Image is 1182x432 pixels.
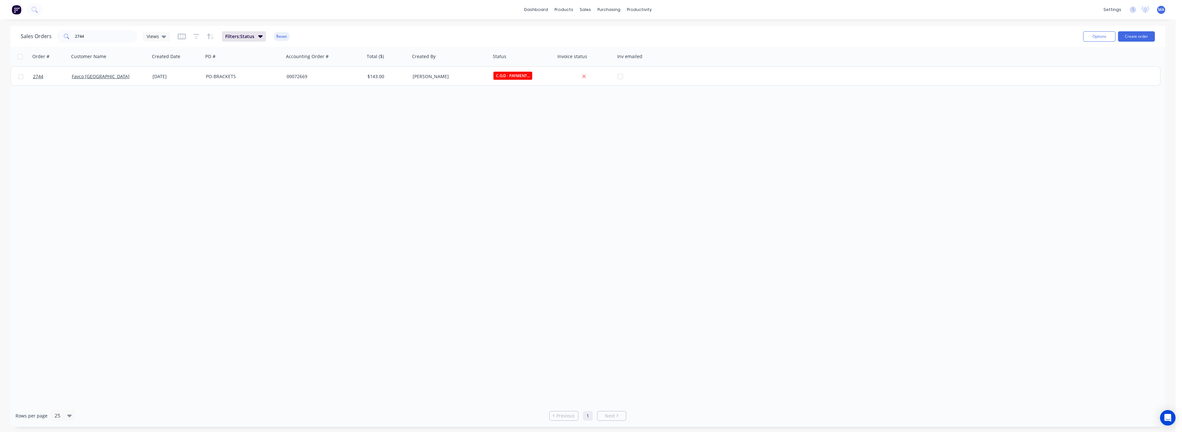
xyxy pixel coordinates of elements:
[16,413,47,419] span: Rows per page
[551,5,576,15] div: products
[550,413,578,419] a: Previous page
[493,72,532,80] span: C.O.D - PAYMENT...
[367,73,406,80] div: $143.00
[412,53,436,60] div: Created By
[605,413,615,419] span: Next
[12,5,21,15] img: Factory
[32,53,49,60] div: Order #
[75,30,138,43] input: Search...
[1158,7,1164,13] span: MA
[1100,5,1124,15] div: settings
[521,5,551,15] a: dashboard
[597,413,626,419] a: Next page
[557,53,587,60] div: Invoice status
[33,67,72,86] a: 2744
[274,32,290,41] button: Reset
[576,5,594,15] div: sales
[206,73,278,80] div: PO-BRACKETS
[493,53,506,60] div: Status
[367,53,384,60] div: Total ($)
[556,413,575,419] span: Previous
[287,73,358,80] div: 00072669
[153,73,201,80] div: [DATE]
[413,73,484,80] div: [PERSON_NAME]
[583,411,593,421] a: Page 1 is your current page
[147,33,159,40] span: Views
[205,53,216,60] div: PO #
[624,5,655,15] div: productivity
[594,5,624,15] div: purchasing
[1118,31,1155,42] button: Create order
[1160,410,1176,426] div: Open Intercom Messenger
[617,53,642,60] div: Inv emailed
[225,33,254,40] span: Filters: Status
[33,73,43,80] span: 2744
[1083,31,1115,42] button: Options
[286,53,329,60] div: Accounting Order #
[72,73,130,79] a: Favco [GEOGRAPHIC_DATA]
[152,53,180,60] div: Created Date
[547,411,629,421] ul: Pagination
[222,31,266,42] button: Filters:Status
[71,53,106,60] div: Customer Name
[21,33,52,39] h1: Sales Orders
